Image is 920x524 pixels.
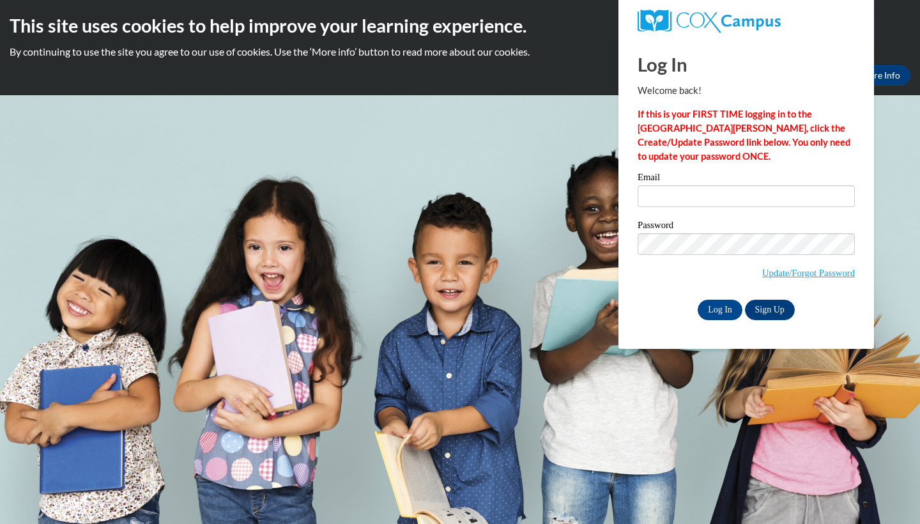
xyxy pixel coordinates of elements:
[762,268,855,278] a: Update/Forgot Password
[10,45,910,59] p: By continuing to use the site you agree to our use of cookies. Use the ‘More info’ button to read...
[638,173,855,185] label: Email
[638,10,781,33] img: COX Campus
[10,13,910,38] h2: This site uses cookies to help improve your learning experience.
[745,300,795,320] a: Sign Up
[638,84,855,98] p: Welcome back!
[638,109,850,162] strong: If this is your FIRST TIME logging in to the [GEOGRAPHIC_DATA][PERSON_NAME], click the Create/Upd...
[638,51,855,77] h1: Log In
[698,300,742,320] input: Log In
[638,220,855,233] label: Password
[850,65,910,86] a: More Info
[638,10,855,33] a: COX Campus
